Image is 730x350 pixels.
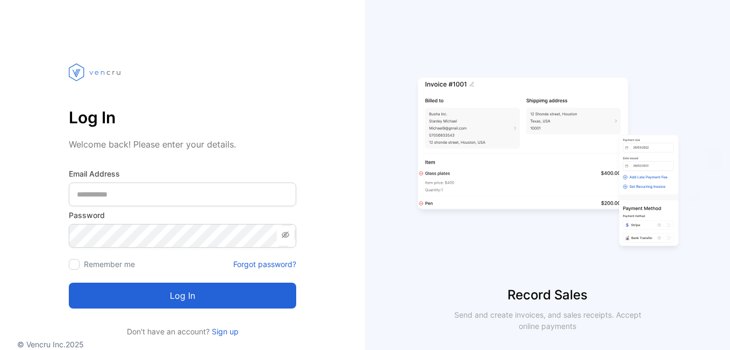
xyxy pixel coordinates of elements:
img: slider image [413,43,682,285]
label: Password [69,209,296,221]
p: Record Sales [365,285,730,305]
label: Remember me [84,260,135,269]
a: Forgot password? [233,258,296,270]
p: Log In [69,104,296,130]
a: Sign up [210,327,239,336]
p: Send and create invoices, and sales receipts. Accept online payments [445,309,651,332]
button: Log in [69,283,296,309]
label: Email Address [69,168,296,179]
img: vencru logo [69,43,123,101]
p: Don't have an account? [69,326,296,337]
p: Welcome back! Please enter your details. [69,138,296,151]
